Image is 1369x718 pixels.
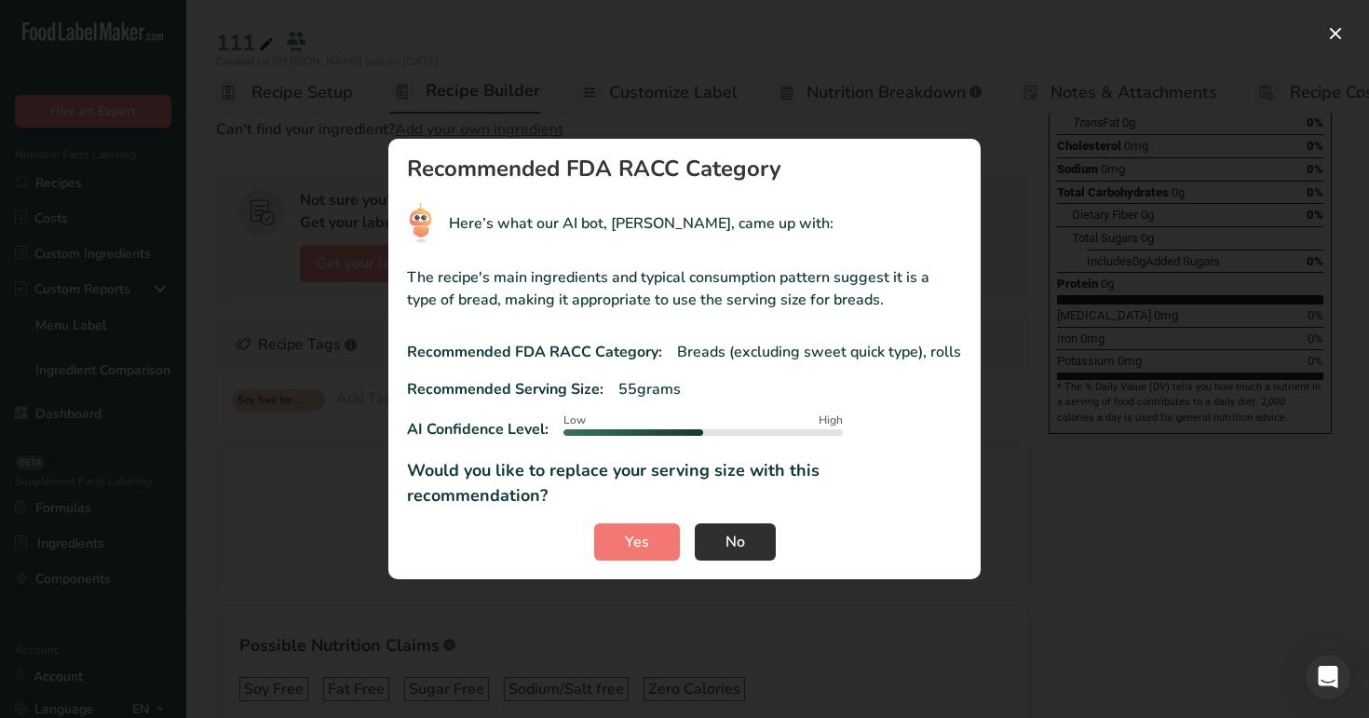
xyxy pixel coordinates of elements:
[819,412,843,428] span: High
[407,157,962,180] h1: Recommended FDA RACC Category
[695,523,776,561] button: No
[407,378,603,400] p: Recommended Serving Size:
[407,266,962,311] p: The recipe's main ingredients and typical consumption pattern suggest it is a type of bread, maki...
[407,418,549,440] p: AI Confidence Level:
[449,212,834,235] p: Here’s what our AI bot, [PERSON_NAME], came up with:
[594,523,680,561] button: Yes
[407,341,662,363] p: Recommended FDA RACC Category:
[677,341,961,363] p: Breads (excluding sweet quick type), rolls
[407,202,434,244] img: RIA AI Bot
[407,458,962,508] p: Would you like to replace your serving size with this recommendation?
[563,412,586,428] span: Low
[725,531,745,553] span: No
[618,378,681,400] p: 55grams
[625,531,649,553] span: Yes
[1306,655,1350,699] div: Open Intercom Messenger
